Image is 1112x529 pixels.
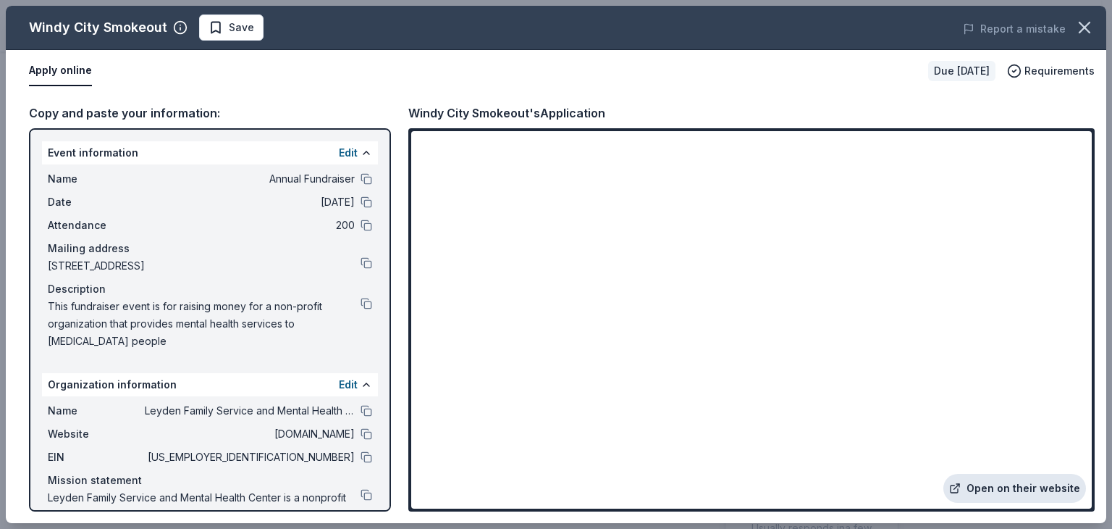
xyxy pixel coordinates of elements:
button: Report a mistake [963,20,1066,38]
span: Requirements [1024,62,1095,80]
div: Windy City Smokeout [29,16,167,39]
div: Windy City Smokeout's Application [408,104,605,122]
span: [STREET_ADDRESS] [48,257,361,275]
span: [DATE] [145,193,355,211]
span: Save [229,19,254,36]
div: Copy and paste your information: [29,104,391,122]
button: Edit [339,376,358,393]
span: Date [48,193,145,211]
span: Name [48,402,145,420]
span: Name [48,170,145,188]
div: Due [DATE] [928,61,995,81]
div: Organization information [42,373,378,396]
div: Description [48,280,372,298]
span: EIN [48,449,145,466]
a: Open on their website [943,474,1086,503]
span: [US_EMPLOYER_IDENTIFICATION_NUMBER] [145,449,355,466]
button: Requirements [1007,62,1095,80]
div: Event information [42,141,378,164]
span: Annual Fundraiser [145,170,355,188]
div: Mailing address [48,240,372,257]
button: Save [199,14,264,41]
span: Website [48,425,145,443]
span: Attendance [48,217,145,234]
button: Edit [339,144,358,162]
span: This fundraiser event is for raising money for a non-profit organization that provides mental hea... [48,298,361,350]
button: Apply online [29,56,92,86]
span: 200 [145,217,355,234]
span: Leyden Family Service and Mental Health Center [145,402,355,420]
span: [DOMAIN_NAME] [145,425,355,443]
div: Mission statement [48,472,372,489]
